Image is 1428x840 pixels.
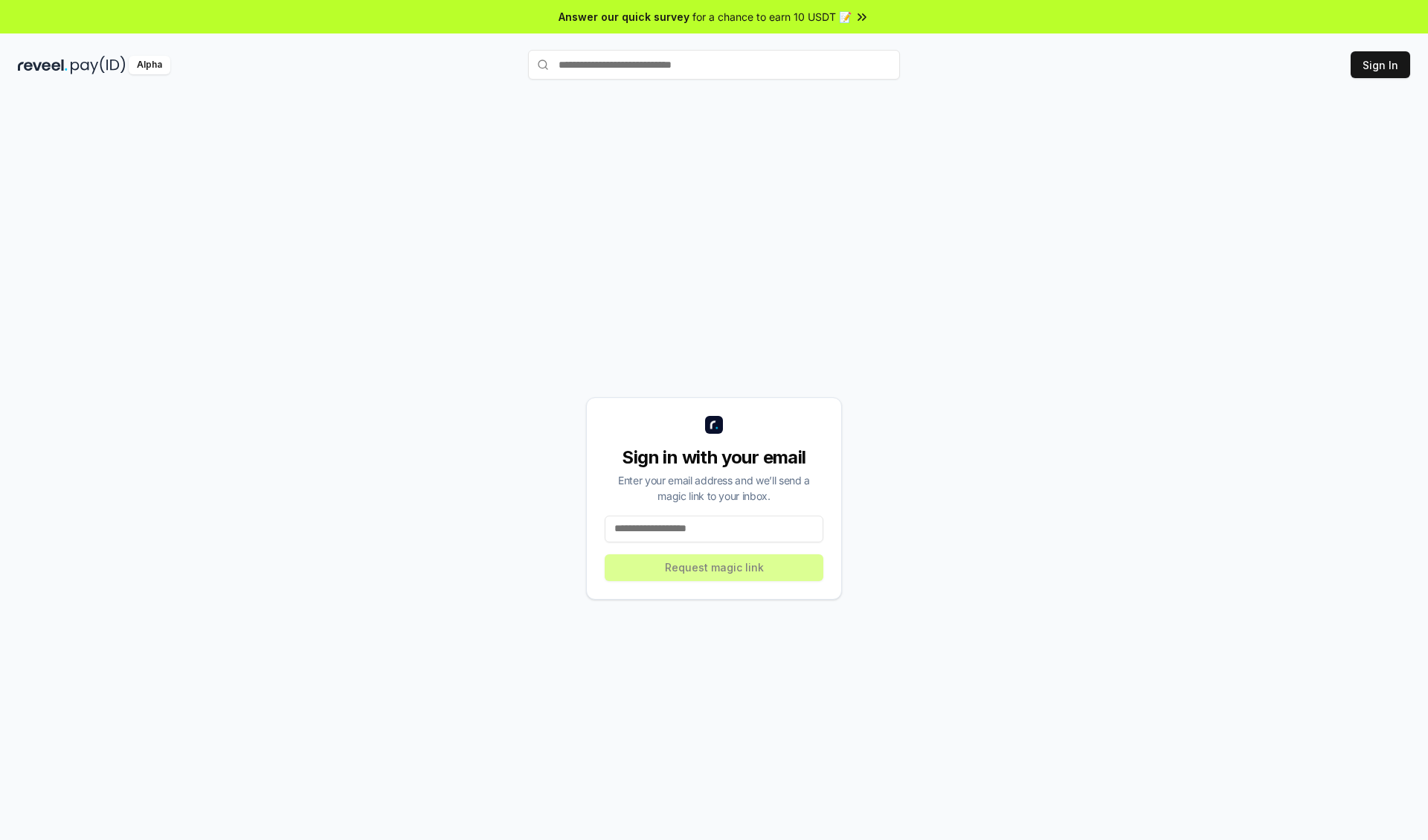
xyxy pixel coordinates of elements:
img: pay_id [71,56,126,74]
div: Sign in with your email [605,446,823,469]
button: Sign In [1351,51,1410,78]
div: Alpha [129,56,170,74]
span: for a chance to earn 10 USDT 📝 [692,9,852,25]
div: Enter your email address and we’ll send a magic link to your inbox. [605,472,823,504]
img: logo_small [705,416,723,434]
img: reveel_dark [18,56,68,74]
span: Answer our quick survey [559,9,689,25]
